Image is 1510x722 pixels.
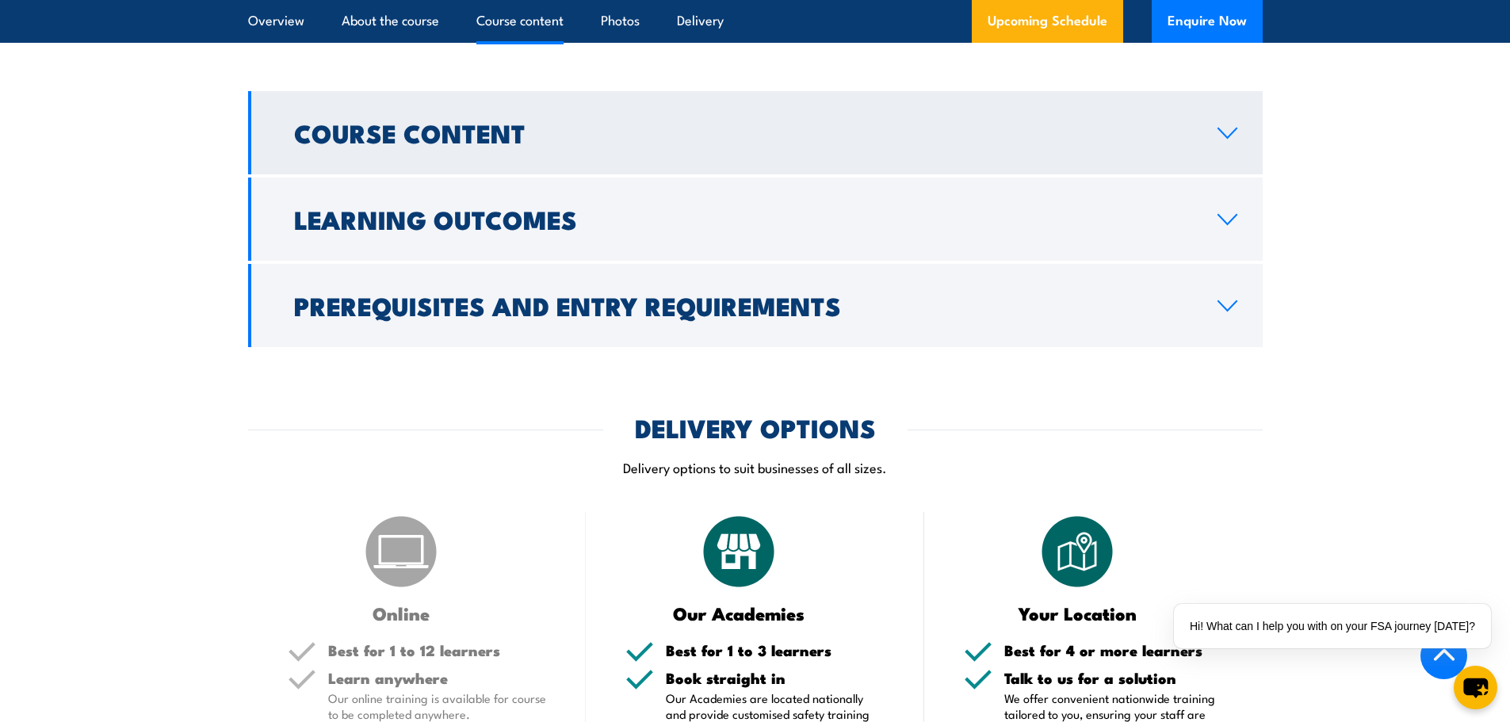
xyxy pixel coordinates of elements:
h5: Best for 1 to 3 learners [666,643,885,658]
p: Delivery options to suit businesses of all sizes. [248,458,1263,476]
a: Learning Outcomes [248,178,1263,261]
a: Prerequisites and Entry Requirements [248,264,1263,347]
h2: DELIVERY OPTIONS [635,416,876,438]
h3: Our Academies [625,604,853,622]
h2: Learning Outcomes [294,208,1192,230]
h2: Course Content [294,121,1192,143]
button: chat-button [1454,666,1497,709]
h5: Best for 4 or more learners [1004,643,1223,658]
a: Course Content [248,91,1263,174]
div: Hi! What can I help you with on your FSA journey [DATE]? [1174,604,1491,648]
h5: Learn anywhere [328,670,547,686]
h5: Book straight in [666,670,885,686]
h3: Your Location [964,604,1191,622]
h5: Best for 1 to 12 learners [328,643,547,658]
h2: Prerequisites and Entry Requirements [294,294,1192,316]
h3: Online [288,604,515,622]
p: Our online training is available for course to be completed anywhere. [328,690,547,722]
h5: Talk to us for a solution [1004,670,1223,686]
